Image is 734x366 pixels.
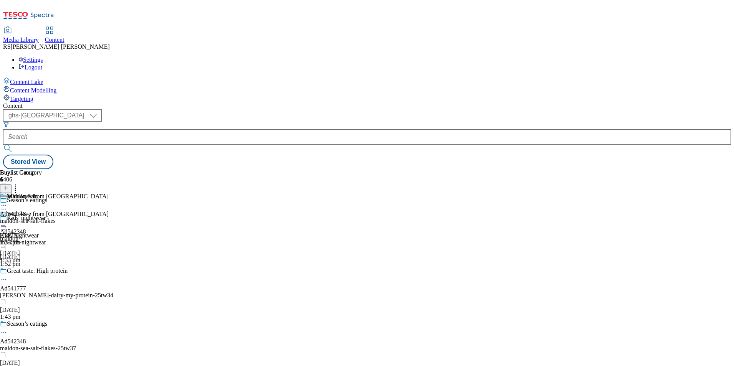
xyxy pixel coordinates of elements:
[45,27,64,43] a: Content
[7,193,109,200] div: With love from [GEOGRAPHIC_DATA]
[7,320,47,327] div: Season’s eatings
[45,36,64,43] span: Content
[3,36,39,43] span: Media Library
[3,77,731,86] a: Content Lake
[3,43,11,50] span: RS
[7,267,68,274] div: Great taste. High protein
[3,129,731,145] input: Search
[18,56,43,63] a: Settings
[10,96,33,102] span: Targeting
[3,94,731,102] a: Targeting
[7,193,37,200] div: Maldon Salt
[3,122,9,128] svg: Search Filters
[3,86,731,94] a: Content Modelling
[11,43,110,50] span: [PERSON_NAME] [PERSON_NAME]
[7,211,109,218] div: With love from [GEOGRAPHIC_DATA]
[10,79,43,85] span: Content Lake
[10,87,56,94] span: Content Modelling
[3,102,731,109] div: Content
[3,155,53,169] button: Stored View
[3,27,39,43] a: Media Library
[18,64,42,71] a: Logout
